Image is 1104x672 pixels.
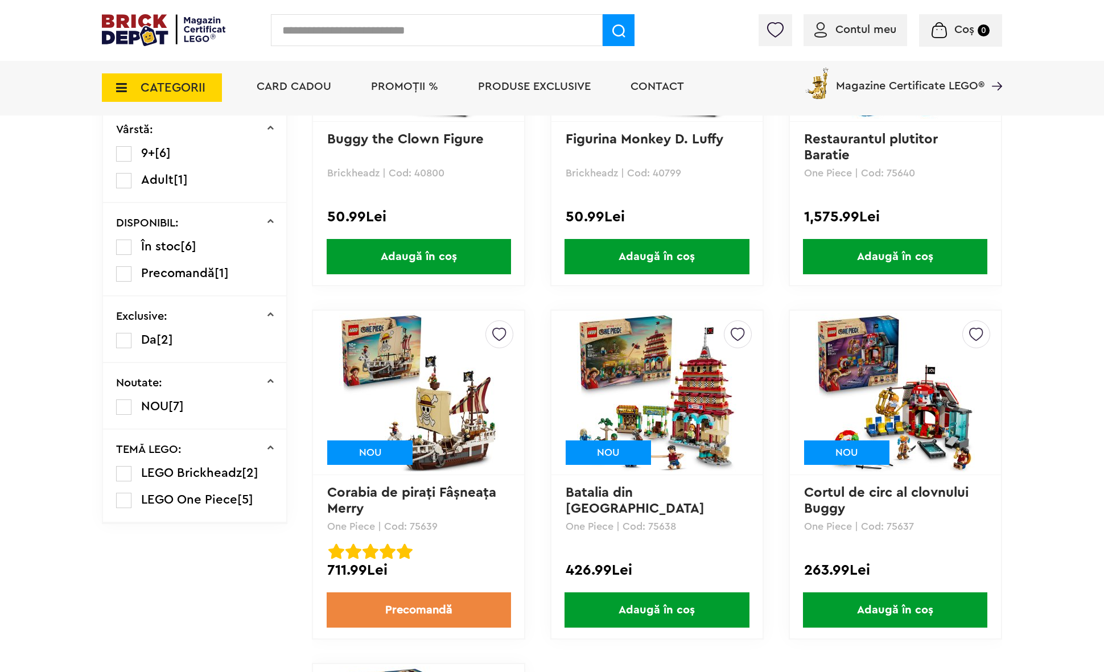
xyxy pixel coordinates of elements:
[242,467,258,479] span: [2]
[116,124,153,135] p: Vârstă:
[803,592,987,628] span: Adaugă în coș
[790,239,1001,274] a: Adaugă în coș
[327,133,484,146] a: Buggy the Clown Figure
[804,486,973,516] a: Cortul de circ al clovnului Buggy
[141,400,168,413] span: NOU
[984,65,1002,77] a: Magazine Certificate LEGO®
[814,24,896,35] a: Contul meu
[804,521,987,531] p: One Piece | Cod: 75637
[116,217,179,229] p: DISPONIBIL:
[141,174,174,186] span: Adult
[478,81,591,92] a: Produse exclusive
[631,81,684,92] a: Contact
[116,444,182,455] p: TEMĂ LEGO:
[790,592,1001,628] a: Adaugă în coș
[566,486,705,531] a: Batalia din [GEOGRAPHIC_DATA][PERSON_NAME]
[313,239,524,274] a: Adaugă în coș
[327,239,511,274] span: Adaugă în coș
[978,24,990,36] small: 0
[566,563,748,578] div: 426.99Lei
[116,311,167,322] p: Exclusive:
[815,313,975,472] img: Cortul de circ al clovnului Buggy
[327,521,510,531] p: One Piece | Cod: 75639
[345,543,361,559] img: Evaluare cu stele
[551,239,763,274] a: Adaugă în coș
[339,313,499,472] img: Corabia de piraţi Fâşneaţa Merry
[116,377,162,389] p: Noutate:
[141,267,215,279] span: Precomandă
[327,209,510,224] div: 50.99Lei
[328,543,344,559] img: Evaluare cu stele
[156,333,173,346] span: [2]
[804,168,987,178] p: One Piece | Cod: 75640
[835,24,896,35] span: Contul meu
[141,240,180,253] span: În stoc
[380,543,396,559] img: Evaluare cu stele
[397,543,413,559] img: Evaluare cu stele
[551,592,763,628] a: Adaugă în coș
[565,239,749,274] span: Adaugă în coș
[577,313,736,472] img: Batalia din Parcul Arlong
[566,168,748,178] p: Brickheadz | Cod: 40799
[141,493,237,506] span: LEGO One Piece
[954,24,974,35] span: Coș
[566,209,748,224] div: 50.99Lei
[141,147,155,159] span: 9+
[141,333,156,346] span: Da
[327,168,510,178] p: Brickheadz | Cod: 40800
[180,240,196,253] span: [6]
[237,493,253,506] span: [5]
[174,174,188,186] span: [1]
[362,543,378,559] img: Evaluare cu stele
[836,65,984,92] span: Magazine Certificate LEGO®
[257,81,331,92] a: Card Cadou
[168,400,184,413] span: [7]
[155,147,171,159] span: [6]
[566,521,748,531] p: One Piece | Cod: 75638
[141,81,205,94] span: CATEGORII
[327,486,500,516] a: Corabia de piraţi Fâşneaţa Merry
[804,209,987,224] div: 1,575.99Lei
[327,563,510,578] div: 711.99Lei
[804,563,987,578] div: 263.99Lei
[804,133,942,162] a: Restaurantul plutitor Baratie
[565,592,749,628] span: Adaugă în coș
[371,81,438,92] a: PROMOȚII %
[566,133,723,146] a: Figurina Monkey D. Luffy
[327,440,413,465] div: NOU
[804,440,889,465] div: NOU
[141,467,242,479] span: LEGO Brickheadz
[566,440,651,465] div: NOU
[803,239,987,274] span: Adaugă în coș
[327,592,511,628] a: Precomandă
[215,267,229,279] span: [1]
